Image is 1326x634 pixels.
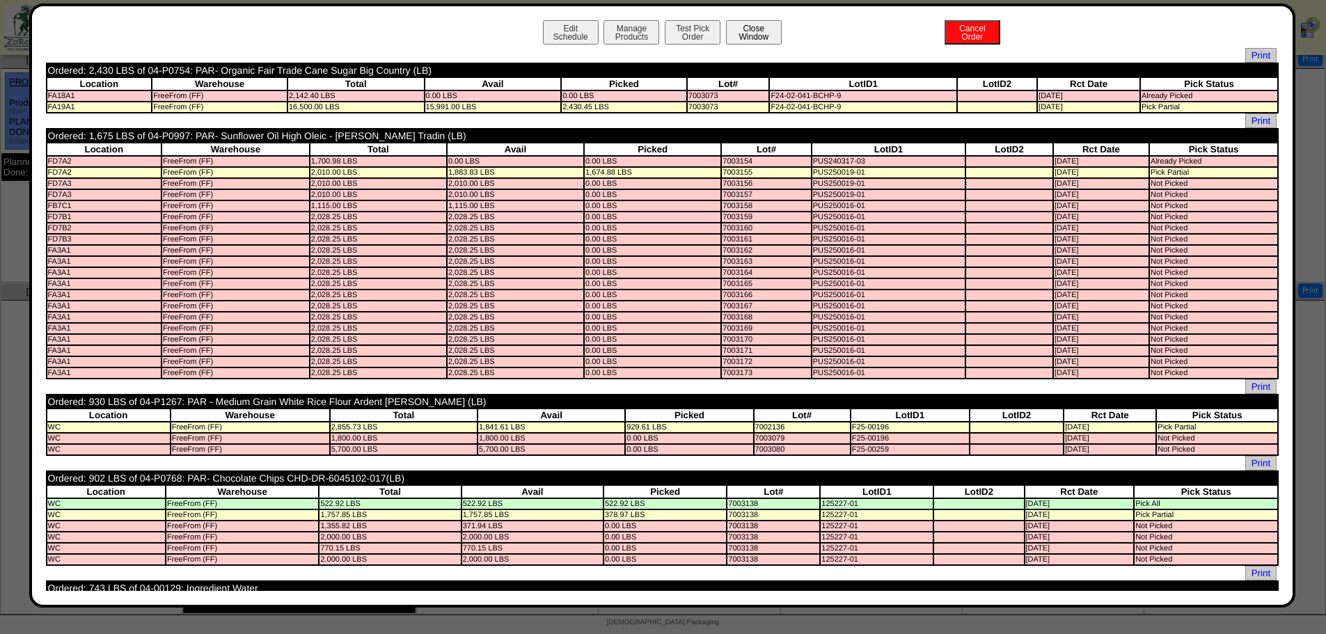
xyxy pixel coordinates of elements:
td: Not Picked [1150,301,1277,311]
td: 2,028.25 LBS [448,235,583,244]
td: Not Picked [1150,201,1277,211]
td: FA3A1 [47,346,161,356]
td: 0.00 LBS [585,179,720,189]
th: Lot# [727,486,819,498]
td: [DATE] [1038,91,1139,101]
td: PUS250016-01 [812,312,965,322]
td: [DATE] [1054,346,1149,356]
th: Total [319,486,460,498]
td: 1,757.85 LBS [462,510,603,520]
td: [DATE] [1054,279,1149,289]
a: Print [1245,113,1277,128]
th: Rct Date [1025,486,1134,498]
td: 7003168 [722,312,810,322]
td: 2,028.25 LBS [448,223,583,233]
td: 15,991.00 LBS [425,102,561,112]
td: 2,028.25 LBS [448,290,583,300]
th: Pick Status [1135,486,1277,498]
td: Pick Partial [1141,102,1277,112]
a: CloseWindow [725,31,783,42]
td: FreeFrom (FF) [162,235,309,244]
td: WC [47,499,166,509]
td: FA3A1 [47,246,161,255]
td: FreeFrom (FF) [162,279,309,289]
th: Location [47,78,152,90]
td: Not Picked [1150,268,1277,278]
td: Pick Partial [1150,168,1277,177]
th: LotID1 [851,409,969,421]
td: 2,028.25 LBS [310,268,446,278]
td: 2,028.25 LBS [448,268,583,278]
td: 2,010.00 LBS [310,190,446,200]
td: 2,010.00 LBS [310,168,446,177]
td: PUS250016-01 [812,223,965,233]
td: 2,010.00 LBS [448,179,583,189]
th: Rct Date [1054,143,1149,155]
td: [DATE] [1054,201,1149,211]
td: PUS250016-01 [812,357,965,367]
td: 2,028.25 LBS [310,368,446,378]
td: FA3A1 [47,357,161,367]
td: 7003138 [727,499,819,509]
td: Not Picked [1150,190,1277,200]
button: CloseWindow [726,20,782,45]
td: PUS250016-01 [812,201,965,211]
td: 7003073 [688,102,769,112]
th: Warehouse [171,409,329,421]
td: Not Picked [1157,434,1277,443]
td: PUS240317-03 [812,157,965,166]
th: Picked [604,486,726,498]
td: 7003163 [722,257,810,267]
td: [DATE] [1054,212,1149,222]
td: FreeFrom (FF) [162,301,309,311]
td: FD7B1 [47,212,161,222]
td: [DATE] [1054,290,1149,300]
th: Lot# [688,78,769,90]
td: 2,028.25 LBS [310,290,446,300]
td: 2,010.00 LBS [310,179,446,189]
td: [DATE] [1025,499,1134,509]
td: Not Picked [1150,346,1277,356]
td: Ordered: 1,675 LBS of 04-P0997: PAR- Sunflower Oil High Oleic - [PERSON_NAME] Tradin (LB) [47,129,1052,142]
td: 7003165 [722,279,810,289]
th: LotID1 [821,486,933,498]
td: 125227-01 [821,499,933,509]
td: Already Picked [1150,157,1277,166]
td: Not Picked [1150,290,1277,300]
td: Not Picked [1150,223,1277,233]
td: 0.00 LBS [626,445,752,454]
span: Print [1245,456,1277,470]
td: [DATE] [1054,324,1149,333]
button: Test PickOrder [665,20,720,45]
td: 0.00 LBS [448,157,583,166]
td: Not Picked [1150,324,1277,333]
th: Picked [585,143,720,155]
td: FA3A1 [47,368,161,378]
td: 2,028.25 LBS [448,312,583,322]
td: 0.00 LBS [585,246,720,255]
td: PUS250016-01 [812,246,965,255]
td: [DATE] [1054,312,1149,322]
td: 2,028.25 LBS [310,279,446,289]
td: FreeFrom (FF) [162,212,309,222]
td: PUS250016-01 [812,368,965,378]
td: 2,028.25 LBS [310,335,446,344]
td: FreeFrom (FF) [171,445,329,454]
th: Location [47,143,161,155]
td: 5,700.00 LBS [478,445,624,454]
td: PUS250019-01 [812,190,965,200]
td: 2,430.45 LBS [562,102,686,112]
td: F25-00259 [851,445,969,454]
td: 1,757.85 LBS [319,510,460,520]
td: 0.00 LBS [585,335,720,344]
td: FreeFrom (FF) [152,91,287,101]
td: FB7C1 [47,201,161,211]
th: Warehouse [162,143,309,155]
td: WC [47,510,166,520]
td: FreeFrom (FF) [166,510,318,520]
td: 7003161 [722,235,810,244]
td: 7003164 [722,268,810,278]
td: 7003172 [722,357,810,367]
td: Not Picked [1150,312,1277,322]
td: 0.00 LBS [585,257,720,267]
